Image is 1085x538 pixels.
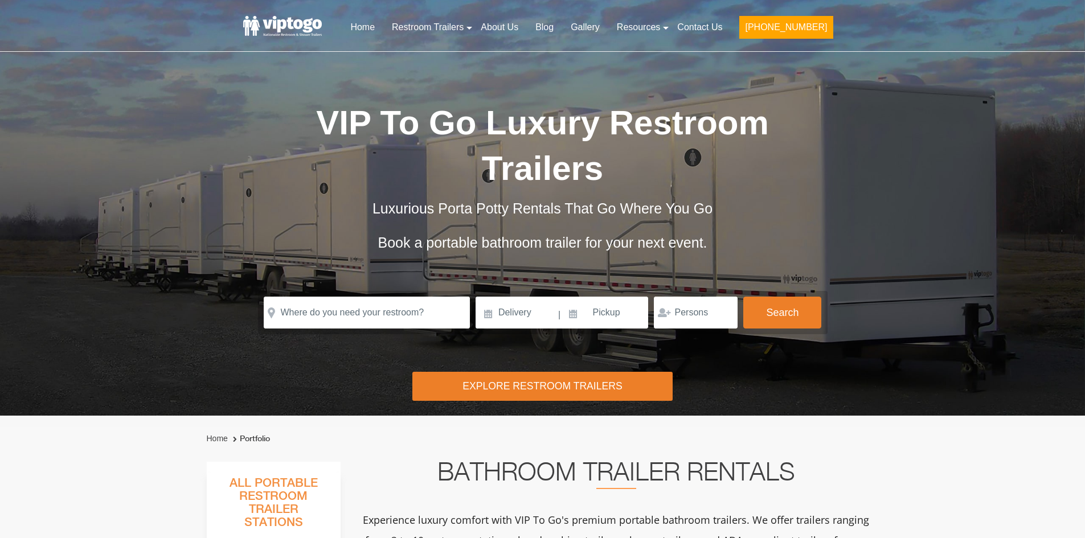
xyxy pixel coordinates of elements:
[230,432,270,446] li: Portfolio
[739,16,833,39] button: [PHONE_NUMBER]
[743,297,821,328] button: Search
[316,104,769,187] span: VIP To Go Luxury Restroom Trailers
[412,372,673,401] div: Explore Restroom Trailers
[383,15,472,40] a: Restroom Trailers
[562,297,649,328] input: Pickup
[608,15,669,40] a: Resources
[472,15,527,40] a: About Us
[207,434,228,443] a: Home
[527,15,562,40] a: Blog
[356,462,877,489] h2: Bathroom Trailer Rentals
[378,235,707,250] span: Book a portable bathroom trailer for your next event.
[558,297,560,333] span: |
[731,15,841,46] a: [PHONE_NUMBER]
[342,15,383,40] a: Home
[562,15,608,40] a: Gallery
[476,297,557,328] input: Delivery
[264,297,470,328] input: Where do you need your restroom?
[669,15,731,40] a: Contact Us
[372,200,713,216] span: Luxurious Porta Potty Rentals That Go Where You Go
[654,297,738,328] input: Persons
